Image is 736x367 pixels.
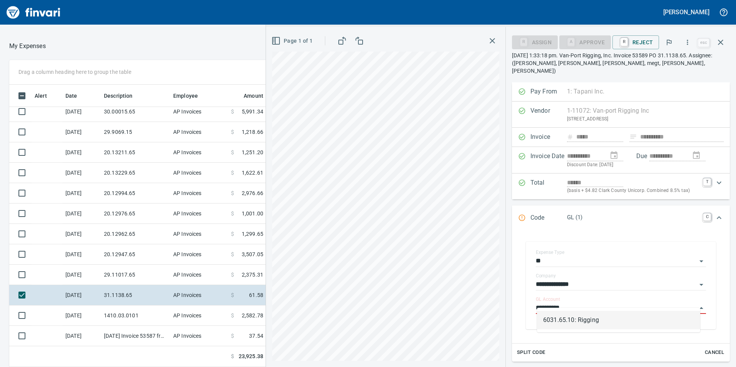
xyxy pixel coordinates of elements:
[101,204,170,224] td: 20.12976.65
[621,38,628,46] a: R
[512,231,730,362] div: Expand
[234,91,263,100] span: Amount
[104,91,143,100] span: Description
[170,265,228,285] td: AP Invoices
[101,142,170,163] td: 20.13211.65
[101,102,170,122] td: 30.00015.65
[512,205,730,231] div: Expand
[536,297,560,302] label: GL Account
[35,91,47,100] span: Alert
[530,213,567,223] p: Code
[231,189,234,197] span: $
[696,256,707,267] button: Open
[559,38,611,45] div: GL Account required
[9,42,46,51] nav: breadcrumb
[661,34,677,51] button: Flag
[703,213,711,221] a: C
[62,122,101,142] td: [DATE]
[62,163,101,183] td: [DATE]
[170,102,228,122] td: AP Invoices
[18,68,131,76] p: Drag a column heading here to group the table
[35,91,57,100] span: Alert
[703,178,711,186] a: T
[101,183,170,204] td: 20.12994.65
[242,250,263,258] span: 3,507.05
[517,348,545,357] span: Split Code
[173,91,208,100] span: Employee
[244,91,263,100] span: Amount
[62,265,101,285] td: [DATE]
[696,279,707,290] button: Open
[170,122,228,142] td: AP Invoices
[62,204,101,224] td: [DATE]
[696,33,730,52] span: Close invoice
[231,108,234,115] span: $
[231,148,234,156] span: $
[242,210,263,217] span: 1,001.00
[273,36,313,46] span: Page 1 of 1
[663,8,709,16] h5: [PERSON_NAME]
[515,347,547,359] button: Split Code
[170,244,228,265] td: AP Invoices
[170,142,228,163] td: AP Invoices
[101,265,170,285] td: 29.11017.65
[231,250,234,258] span: $
[242,312,263,319] span: 2,582.78
[170,163,228,183] td: AP Invoices
[698,38,709,47] a: esc
[242,189,263,197] span: 2,976.66
[242,108,263,115] span: 5,991.34
[619,36,653,49] span: Reject
[5,3,62,22] a: Finvari
[231,169,234,177] span: $
[101,224,170,244] td: 20.12962.65
[101,285,170,305] td: 31.1138.65
[530,178,567,195] p: Total
[512,173,730,199] div: Expand
[170,326,228,346] td: AP Invoices
[62,285,101,305] td: [DATE]
[62,224,101,244] td: [DATE]
[62,326,101,346] td: [DATE]
[65,91,77,100] span: Date
[231,128,234,136] span: $
[9,42,46,51] p: My Expenses
[702,347,727,359] button: Cancel
[101,305,170,326] td: 1410.03.0101
[170,183,228,204] td: AP Invoices
[170,305,228,326] td: AP Invoices
[62,102,101,122] td: [DATE]
[231,352,234,360] span: $
[101,326,170,346] td: [DATE] Invoice 53587 from Van-port Rigging Inc (1-11072)
[512,52,730,75] p: [DATE] 1:33:18 pm. Van-Port Rigging, Inc. Invoice 53589 PO 31.1138.65. Assignee: ([PERSON_NAME], ...
[101,244,170,265] td: 20.12947.65
[242,128,263,136] span: 1,218.66
[249,291,263,299] span: 61.58
[231,312,234,319] span: $
[242,148,263,156] span: 1,251.20
[62,305,101,326] td: [DATE]
[536,250,564,255] label: Expense Type
[101,122,170,142] td: 29.9069.15
[512,38,558,45] div: Assign
[62,142,101,163] td: [DATE]
[170,224,228,244] td: AP Invoices
[104,91,133,100] span: Description
[231,210,234,217] span: $
[242,271,263,279] span: 2,375.31
[249,332,263,340] span: 37.54
[101,163,170,183] td: 20.13229.65
[62,183,101,204] td: [DATE]
[170,204,228,224] td: AP Invoices
[567,187,699,195] p: (basis + $4.82 Clark County Unicorp. Combined 8.5% tax)
[537,311,700,329] li: 6031.65.10: Rigging
[242,169,263,177] span: 1,622.61
[679,34,696,51] button: More
[231,230,234,238] span: $
[239,352,263,360] span: 23,925.38
[696,303,707,314] button: Close
[62,244,101,265] td: [DATE]
[231,332,234,340] span: $
[567,213,699,222] p: GL (1)
[536,274,556,278] label: Company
